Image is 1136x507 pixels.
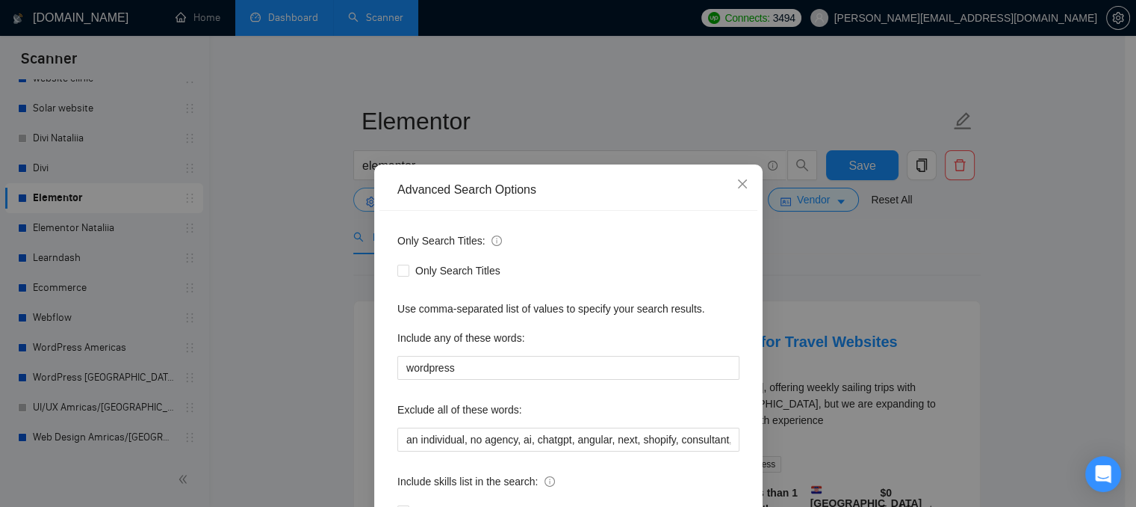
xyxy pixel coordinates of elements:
[397,473,555,490] span: Include skills list in the search:
[397,301,739,317] div: Use comma-separated list of values to specify your search results.
[736,178,748,190] span: close
[1085,456,1121,492] div: Open Intercom Messenger
[397,326,524,350] label: Include any of these words:
[722,165,763,205] button: Close
[397,182,739,198] div: Advanced Search Options
[397,233,502,249] span: Only Search Titles:
[544,476,555,487] span: info-circle
[409,262,506,279] span: Only Search Titles
[491,236,502,246] span: info-circle
[397,398,522,422] label: Exclude all of these words:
